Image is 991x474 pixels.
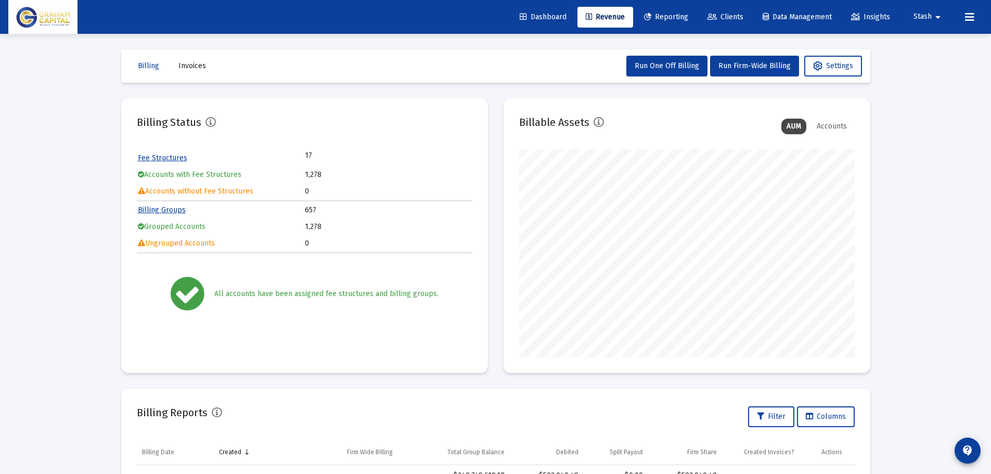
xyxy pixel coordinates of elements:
td: Column Created [214,440,324,465]
div: Firm Wide Billing [347,448,393,456]
td: Column Created Invoices? [722,440,816,465]
div: AUM [781,119,806,134]
div: All accounts have been assigned fee structures and billing groups. [214,289,439,299]
a: Clients [699,7,752,28]
span: Run Firm-Wide Billing [718,61,791,70]
mat-icon: arrow_drop_down [932,7,944,28]
h2: Billing Reports [137,404,208,421]
td: Column Firm Wide Billing [324,440,416,465]
span: Filter [757,412,786,421]
button: Run Firm-Wide Billing [710,56,799,76]
span: Reporting [644,12,688,21]
button: Invoices [170,56,214,76]
td: 657 [305,202,471,218]
span: Billing [138,61,159,70]
span: Dashboard [520,12,567,21]
div: Billing Date [142,448,174,456]
span: Settings [813,61,853,70]
a: Fee Structures [138,153,187,162]
a: Reporting [636,7,697,28]
td: 1,278 [305,167,471,183]
button: Filter [748,406,794,427]
td: Ungrouped Accounts [138,236,304,251]
span: Clients [707,12,743,21]
td: Column Billing Date [137,440,214,465]
button: Columns [797,406,855,427]
span: Invoices [178,61,206,70]
div: Split Payout [610,448,643,456]
td: Accounts with Fee Structures [138,167,304,183]
h2: Billable Assets [519,114,589,131]
span: Data Management [763,12,832,21]
td: 17 [305,150,388,161]
span: Stash [913,12,932,21]
button: Billing [130,56,168,76]
div: Firm Share [687,448,717,456]
a: Insights [843,7,898,28]
td: Accounts without Fee Structures [138,184,304,199]
div: Accounts [812,119,852,134]
td: 0 [305,236,471,251]
span: Run One Off Billing [635,61,699,70]
div: Total Group Balance [447,448,505,456]
td: Column Split Payout [584,440,648,465]
button: Stash [901,6,957,27]
a: Data Management [754,7,840,28]
div: Created [219,448,241,456]
img: Dashboard [16,7,70,28]
mat-icon: contact_support [961,444,974,457]
div: Debited [556,448,578,456]
div: Actions [821,448,842,456]
div: Created Invoices? [744,448,794,456]
td: Column Actions [816,440,855,465]
a: Dashboard [511,7,575,28]
span: Insights [851,12,890,21]
a: Billing Groups [138,206,186,214]
td: Column Debited [510,440,584,465]
button: Run One Off Billing [626,56,707,76]
td: Grouped Accounts [138,219,304,235]
span: Columns [806,412,846,421]
td: 0 [305,184,471,199]
a: Revenue [577,7,633,28]
td: Column Firm Share [648,440,722,465]
td: Column Total Group Balance [416,440,510,465]
td: 1,278 [305,219,471,235]
h2: Billing Status [137,114,201,131]
span: Revenue [586,12,625,21]
button: Settings [804,56,862,76]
